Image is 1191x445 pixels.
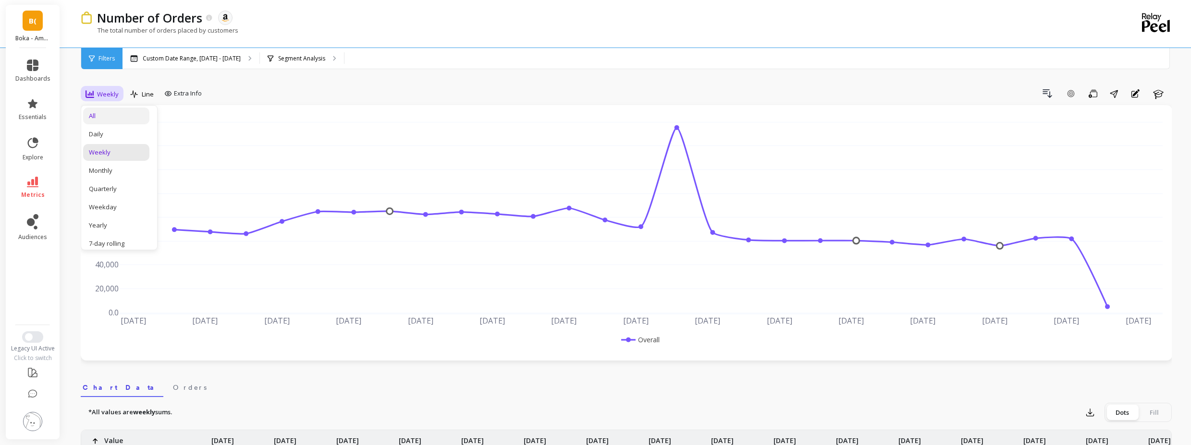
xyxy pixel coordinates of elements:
span: B( [29,15,37,26]
div: Fill [1138,405,1170,420]
div: All [89,111,144,120]
div: Dots [1106,405,1138,420]
p: Boka - Amazon (Essor) [15,35,50,42]
p: Number of Orders [97,10,202,26]
p: The total number of orders placed by customers [81,26,238,35]
span: Weekly [97,90,119,99]
div: 7-day rolling [89,239,144,248]
div: Quarterly [89,184,144,193]
div: Yearly [89,221,144,230]
img: api.amazon.svg [221,13,230,22]
span: Line [142,90,154,99]
span: metrics [21,191,45,199]
span: essentials [19,113,47,121]
img: profile picture [23,412,42,431]
div: Weekday [89,203,144,212]
strong: weekly [133,408,155,416]
img: header icon [81,12,92,24]
p: Custom Date Range, [DATE] - [DATE] [143,55,241,62]
div: Weekly [89,148,144,157]
span: Chart Data [83,383,161,392]
button: Switch to New UI [22,331,43,343]
span: Orders [173,383,207,392]
span: Filters [98,55,115,62]
div: Monthly [89,166,144,175]
p: *All values are sums. [88,408,172,417]
div: Click to switch [6,354,60,362]
div: Legacy UI Active [6,345,60,352]
span: dashboards [15,75,50,83]
span: audiences [18,233,47,241]
p: Segment Analysis [278,55,325,62]
nav: Tabs [81,375,1172,397]
div: Daily [89,130,144,139]
span: Extra Info [174,89,202,98]
span: explore [23,154,43,161]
